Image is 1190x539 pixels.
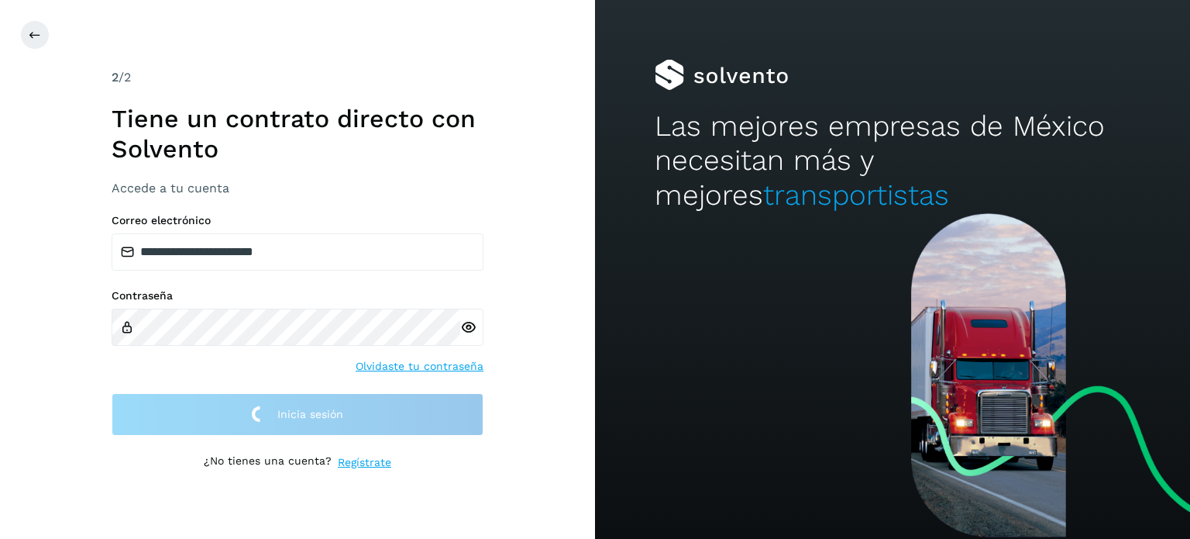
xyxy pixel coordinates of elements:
h3: Accede a tu cuenta [112,181,483,195]
p: ¿No tienes una cuenta? [204,454,332,471]
a: Olvidaste tu contraseña [356,358,483,375]
span: transportistas [763,178,949,212]
label: Correo electrónico [112,214,483,227]
div: /2 [112,68,483,87]
span: 2 [112,70,119,85]
h2: Las mejores empresas de México necesitan más y mejores [655,109,1130,212]
label: Contraseña [112,289,483,302]
a: Regístrate [338,454,391,471]
span: Inicia sesión [277,409,343,420]
button: Inicia sesión [112,393,483,436]
h1: Tiene un contrato directo con Solvento [112,104,483,164]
